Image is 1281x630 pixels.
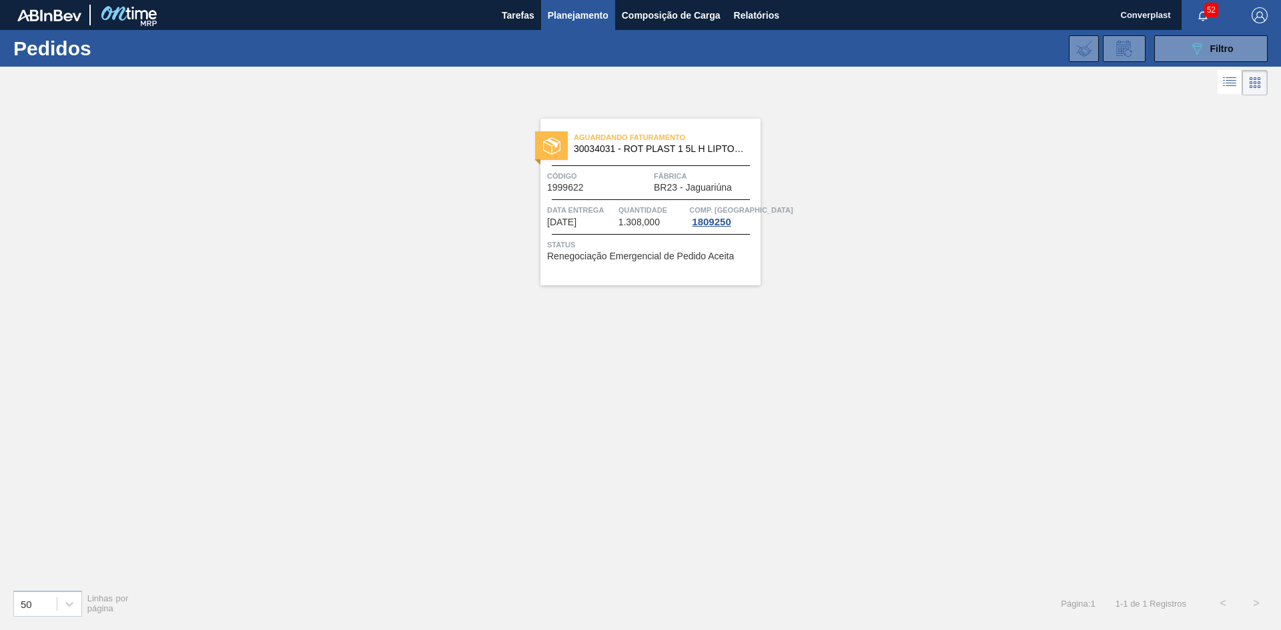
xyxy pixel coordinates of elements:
span: 30034031 - ROT PLAST 1 5L H LIPTON PESSEGO NF24 [574,144,750,154]
span: Código [547,169,651,183]
span: Relatórios [734,7,779,23]
span: 52 [1204,3,1218,17]
span: BR23 - Jaguariúna [654,183,732,193]
span: 1 - 1 de 1 Registros [1116,599,1186,609]
span: Renegociação Emergencial de Pedido Aceita [547,251,734,261]
h1: Pedidos [13,41,213,56]
span: Quantidade [618,203,687,217]
div: Visão em Cards [1242,70,1268,95]
div: 1809250 [689,217,733,227]
span: Tarefas [502,7,534,23]
span: Comp. Carga [689,203,793,217]
img: Logout [1252,7,1268,23]
span: Status [547,238,757,251]
span: Filtro [1210,43,1234,54]
button: Notificações [1182,6,1224,25]
span: 1.308,000 [618,217,660,227]
span: 28/08/2025 [547,217,576,227]
img: status [543,137,560,155]
div: Solicitação de Revisão de Pedidos [1103,35,1146,62]
span: Planejamento [548,7,608,23]
span: Composição de Carga [622,7,721,23]
a: Comp. [GEOGRAPHIC_DATA]1809250 [689,203,757,227]
span: 1999622 [547,183,584,193]
span: Data entrega [547,203,615,217]
span: Página : 1 [1061,599,1095,609]
button: > [1240,587,1273,620]
span: Linhas por página [87,593,129,613]
img: TNhmsLtSVTkK8tSr43FrP2fwEKptu5GPRR3wAAAABJRU5ErkJggg== [17,9,81,21]
div: Visão em Lista [1218,70,1242,95]
button: < [1206,587,1240,620]
span: Fábrica [654,169,757,183]
a: statusAguardando Faturamento30034031 - ROT PLAST 1 5L H LIPTON PESSEGO NF24Código1999622FábricaBR... [520,119,761,285]
span: Aguardando Faturamento [574,131,761,144]
div: 50 [21,598,32,609]
button: Filtro [1154,35,1268,62]
div: Importar Negociações dos Pedidos [1069,35,1099,62]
